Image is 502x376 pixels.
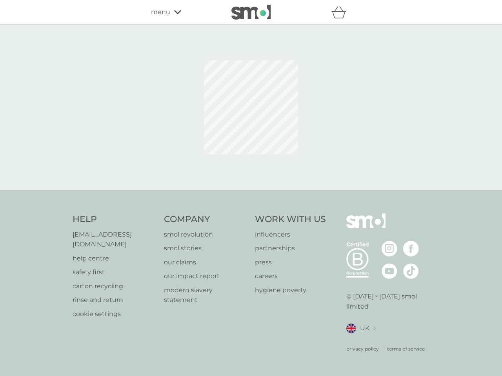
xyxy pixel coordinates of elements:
img: visit the smol Youtube page [382,263,397,279]
img: smol [346,213,386,240]
a: safety first [73,267,156,277]
img: visit the smol Instagram page [382,241,397,257]
a: rinse and return [73,295,156,305]
a: smol revolution [164,230,247,240]
a: influencers [255,230,326,240]
a: privacy policy [346,345,379,352]
img: visit the smol Tiktok page [403,263,419,279]
h4: Help [73,213,156,226]
a: careers [255,271,326,281]
a: smol stories [164,243,247,253]
a: [EMAIL_ADDRESS][DOMAIN_NAME] [73,230,156,249]
a: press [255,257,326,268]
a: our impact report [164,271,247,281]
a: modern slavery statement [164,285,247,305]
img: UK flag [346,324,356,333]
a: terms of service [387,345,425,352]
div: basket [331,4,351,20]
a: help centre [73,253,156,264]
h4: Company [164,213,247,226]
a: hygiene poverty [255,285,326,295]
p: © [DATE] - [DATE] smol limited [346,291,430,311]
span: UK [360,323,369,333]
img: smol [231,5,271,20]
a: cookie settings [73,309,156,319]
span: menu [151,7,170,17]
a: our claims [164,257,247,268]
img: visit the smol Facebook page [403,241,419,257]
a: partnerships [255,243,326,253]
img: select a new location [373,326,376,331]
h4: Work With Us [255,213,326,226]
a: carton recycling [73,281,156,291]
